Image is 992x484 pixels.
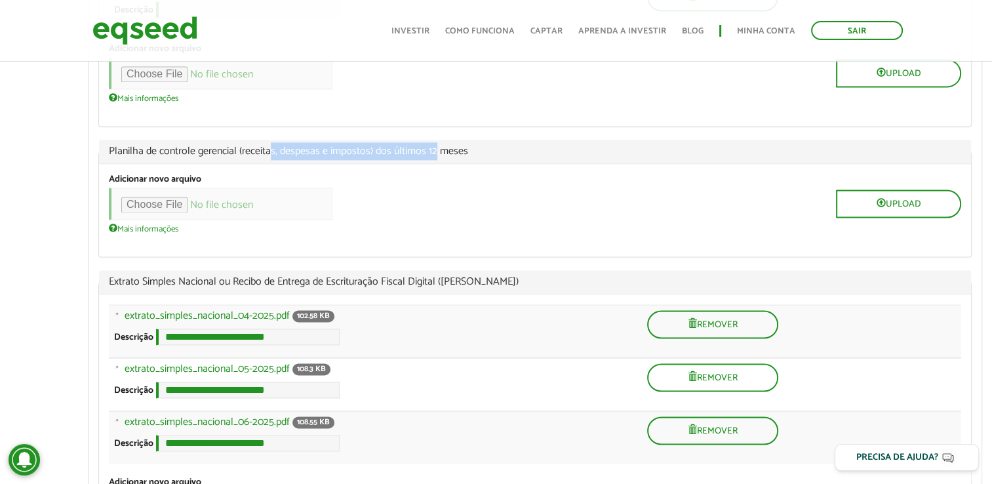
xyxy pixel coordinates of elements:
button: Remover [647,363,778,392]
a: Captar [530,27,563,35]
button: Remover [647,416,778,445]
a: Como funciona [445,27,515,35]
span: 102.58 KB [292,310,334,322]
label: Adicionar novo arquivo [109,175,201,184]
a: Minha conta [737,27,795,35]
a: Arraste para reordenar [104,416,125,434]
a: Mais informações [109,223,178,233]
a: Arraste para reordenar [104,310,125,328]
button: Remover [647,310,778,338]
label: Descrição [114,386,153,395]
a: Aprenda a investir [578,27,666,35]
button: Upload [836,190,961,218]
a: Mais informações [109,92,178,103]
a: extrato_simples_nacional_04-2025.pdf [125,311,290,321]
label: Descrição [114,333,153,342]
a: Blog [682,27,704,35]
button: Upload [836,59,961,87]
span: 108.55 KB [292,416,334,428]
a: Investir [391,27,429,35]
span: Extrato Simples Nacional ou Recibo de Entrega de Escrituração Fiscal Digital ([PERSON_NAME]) [109,277,961,287]
a: extrato_simples_nacional_06-2025.pdf [125,417,290,428]
label: Descrição [114,439,153,449]
span: 108.3 KB [292,363,330,375]
a: Sair [811,21,903,40]
span: Planilha de controle gerencial (receitas, despesas e impostos) dos últimos 12 meses [109,146,961,157]
img: EqSeed [92,13,197,48]
a: extrato_simples_nacional_05-2025.pdf [125,364,290,374]
a: Arraste para reordenar [104,363,125,381]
